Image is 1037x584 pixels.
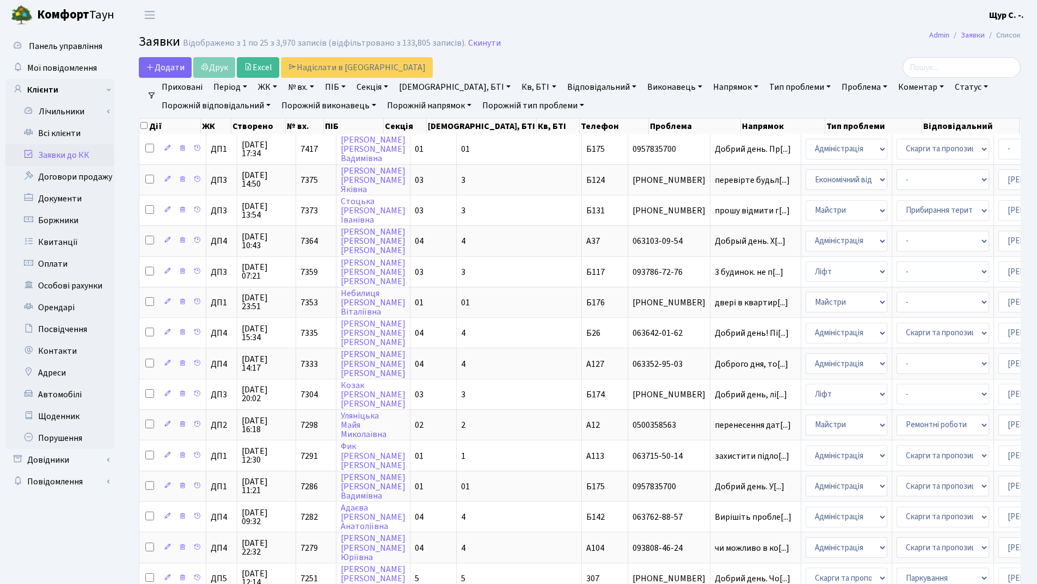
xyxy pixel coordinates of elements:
[254,78,281,96] a: ЖК
[13,101,114,122] a: Лічильники
[5,427,114,449] a: Порушення
[300,174,318,186] span: 7375
[563,78,641,96] a: Відповідальний
[461,419,465,431] span: 2
[633,390,705,399] span: [PHONE_NUMBER]
[211,482,232,491] span: ДП1
[903,57,1021,78] input: Пошук...
[633,360,705,368] span: 063352-95-03
[5,253,114,275] a: Оплати
[211,452,232,460] span: ДП1
[341,379,406,410] a: Козак[PERSON_NAME][PERSON_NAME]
[461,450,465,462] span: 1
[837,78,892,96] a: Проблема
[324,119,384,134] th: ПІБ
[715,358,788,370] span: Доброго дня, то[...]
[341,165,406,195] a: [PERSON_NAME][PERSON_NAME]Яківна
[341,533,406,563] a: [PERSON_NAME][PERSON_NAME]Юріївна
[415,174,424,186] span: 03
[284,78,318,96] a: № вх.
[415,143,424,155] span: 01
[5,471,114,493] a: Повідомлення
[415,297,424,309] span: 01
[633,513,705,521] span: 063762-88-57
[183,38,466,48] div: Відображено з 1 по 25 з 3,970 записів (відфільтровано з 133,805 записів).
[715,235,786,247] span: Добрый день. Х[...]
[211,544,232,552] span: ДП4
[715,174,790,186] span: перевірте будьл[...]
[586,143,605,155] span: Б175
[300,205,318,217] span: 7373
[633,145,705,153] span: 0957835700
[586,235,600,247] span: А37
[300,297,318,309] span: 7353
[242,355,291,372] span: [DATE] 14:17
[211,206,232,215] span: ДП3
[461,143,470,155] span: 01
[352,78,392,96] a: Секція
[384,119,427,134] th: Секція
[715,511,791,523] span: Вирішіть пробле[...]
[5,57,114,79] a: Мої повідомлення
[300,143,318,155] span: 7417
[633,206,705,215] span: [PHONE_NUMBER]
[633,544,705,552] span: 093808-46-24
[29,40,102,52] span: Панель управління
[231,119,286,134] th: Створено
[136,6,163,24] button: Переключити навігацію
[633,452,705,460] span: 063715-50-14
[242,385,291,403] span: [DATE] 20:02
[211,237,232,245] span: ДП4
[211,574,232,583] span: ДП5
[715,389,787,401] span: Добрий день, лі[...]
[586,389,605,401] span: Б174
[11,4,33,26] img: logo.png
[5,318,114,340] a: Посвідчення
[633,482,705,491] span: 0957835700
[461,174,465,186] span: 3
[586,481,605,493] span: Б175
[242,539,291,556] span: [DATE] 22:32
[415,481,424,493] span: 01
[5,384,114,405] a: Автомобілі
[989,9,1024,22] a: Щур С. -.
[201,119,231,134] th: ЖК
[461,481,470,493] span: 01
[237,57,279,78] a: Excel
[5,144,114,166] a: Заявки до КК
[300,389,318,401] span: 7304
[242,263,291,280] span: [DATE] 07:21
[209,78,251,96] a: Період
[461,327,465,339] span: 4
[211,268,232,276] span: ДП3
[586,205,605,217] span: Б131
[415,266,424,278] span: 03
[242,477,291,495] span: [DATE] 11:21
[5,297,114,318] a: Орендарі
[5,188,114,210] a: Документи
[211,421,232,429] span: ДП2
[341,441,406,471] a: Фик[PERSON_NAME][PERSON_NAME]
[341,318,406,348] a: [PERSON_NAME][PERSON_NAME][PERSON_NAME]
[715,205,790,217] span: прошу відмити г[...]
[341,134,406,164] a: [PERSON_NAME][PERSON_NAME]Вадимівна
[242,447,291,464] span: [DATE] 12:30
[27,62,97,74] span: Мої повідомлення
[37,6,89,23] b: Комфорт
[5,231,114,253] a: Квитанції
[929,29,949,41] a: Admin
[580,119,649,134] th: Телефон
[415,419,424,431] span: 02
[633,421,705,429] span: 0500358563
[913,24,1037,47] nav: breadcrumb
[211,513,232,521] span: ДП4
[715,143,791,155] span: Добрий день. Пр[...]
[5,449,114,471] a: Довідники
[461,235,465,247] span: 4
[300,235,318,247] span: 7364
[715,481,784,493] span: Добрий день. У[...]
[300,358,318,370] span: 7333
[5,340,114,362] a: Контакти
[633,237,705,245] span: 063103-09-54
[383,96,476,115] a: Порожній напрямок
